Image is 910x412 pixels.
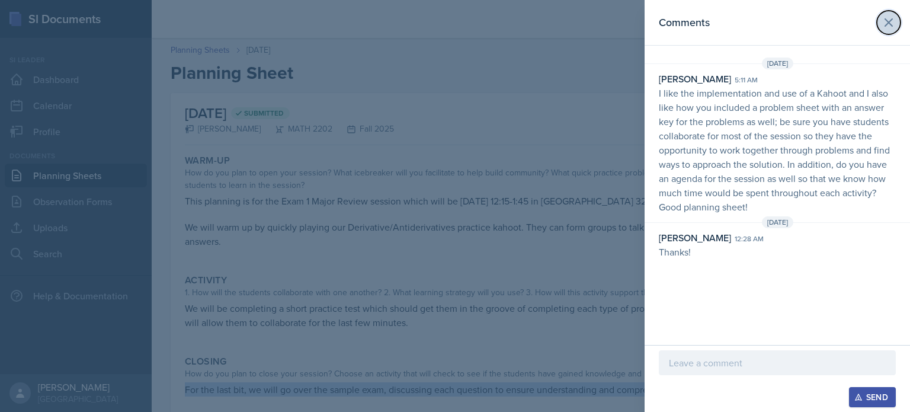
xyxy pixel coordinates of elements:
div: 12:28 am [735,234,764,244]
div: 5:11 am [735,75,758,85]
span: [DATE] [762,216,793,228]
span: [DATE] [762,58,793,69]
button: Send [849,387,896,407]
h2: Comments [659,14,710,31]
p: I like the implementation and use of a Kahoot and I also like how you included a problem sheet wi... [659,86,896,214]
div: [PERSON_NAME] [659,72,731,86]
p: Thanks! [659,245,896,259]
div: Send [857,392,888,402]
div: [PERSON_NAME] [659,231,731,245]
